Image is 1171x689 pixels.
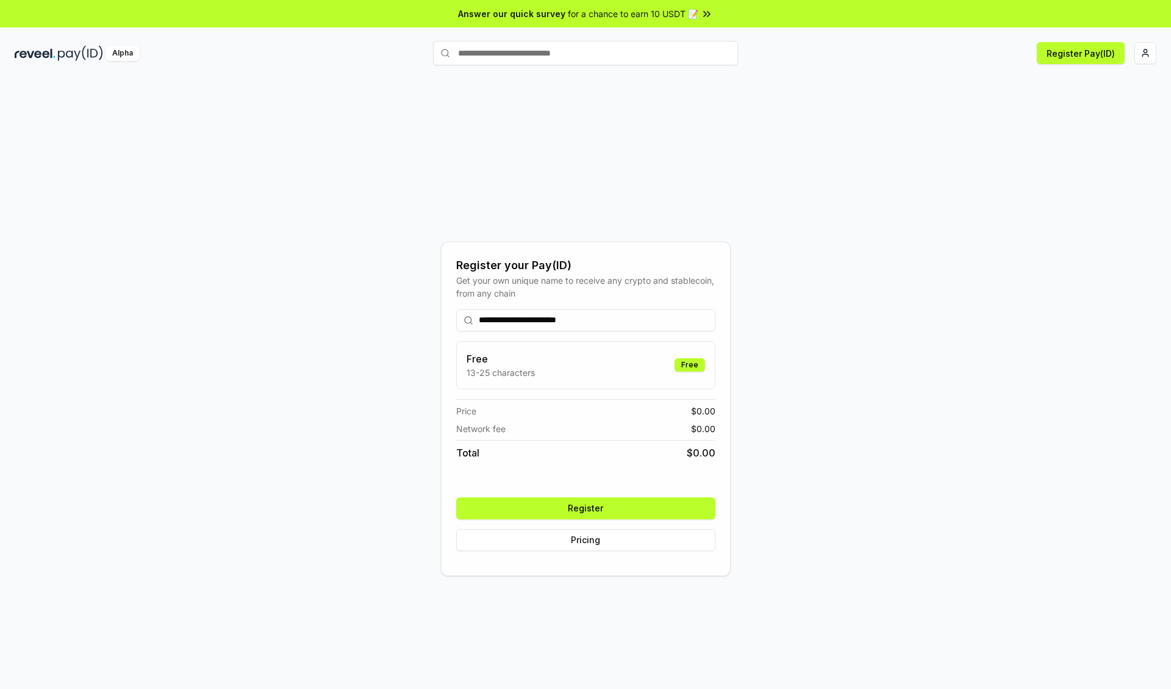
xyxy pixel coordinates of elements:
[456,257,715,274] div: Register your Pay(ID)
[1037,42,1125,64] button: Register Pay(ID)
[456,422,506,435] span: Network fee
[15,46,56,61] img: reveel_dark
[458,7,565,20] span: Answer our quick survey
[568,7,698,20] span: for a chance to earn 10 USDT 📝
[691,422,715,435] span: $ 0.00
[467,366,535,379] p: 13-25 characters
[456,274,715,300] div: Get your own unique name to receive any crypto and stablecoin, from any chain
[467,352,535,366] h3: Free
[456,446,479,460] span: Total
[687,446,715,460] span: $ 0.00
[456,405,476,417] span: Price
[456,497,715,519] button: Register
[456,529,715,551] button: Pricing
[106,46,140,61] div: Alpha
[675,358,705,372] div: Free
[58,46,103,61] img: pay_id
[691,405,715,417] span: $ 0.00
